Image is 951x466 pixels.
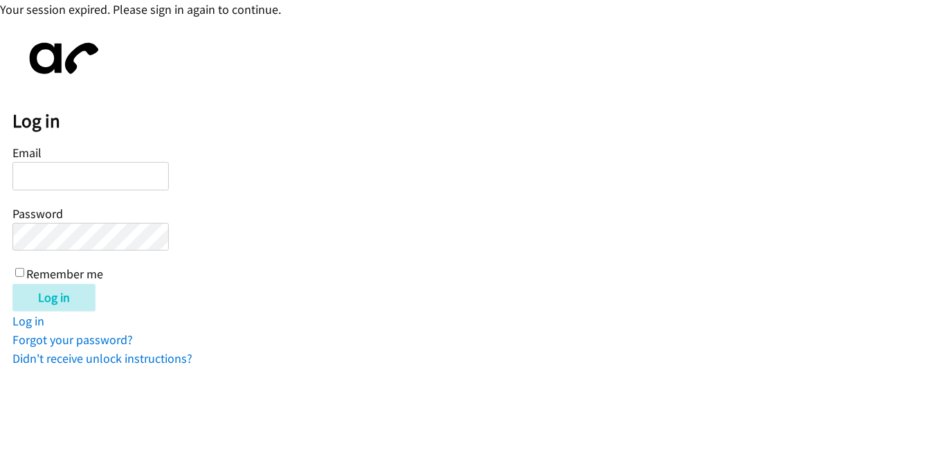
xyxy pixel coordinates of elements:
[12,31,109,86] img: aphone-8a226864a2ddd6a5e75d1ebefc011f4aa8f32683c2d82f3fb0802fe031f96514.svg
[12,350,192,366] a: Didn't receive unlock instructions?
[12,109,951,133] h2: Log in
[26,267,103,283] label: Remember me
[12,313,44,329] a: Log in
[12,332,133,348] a: Forgot your password?
[12,206,63,222] label: Password
[12,284,96,312] input: Log in
[12,145,42,161] label: Email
